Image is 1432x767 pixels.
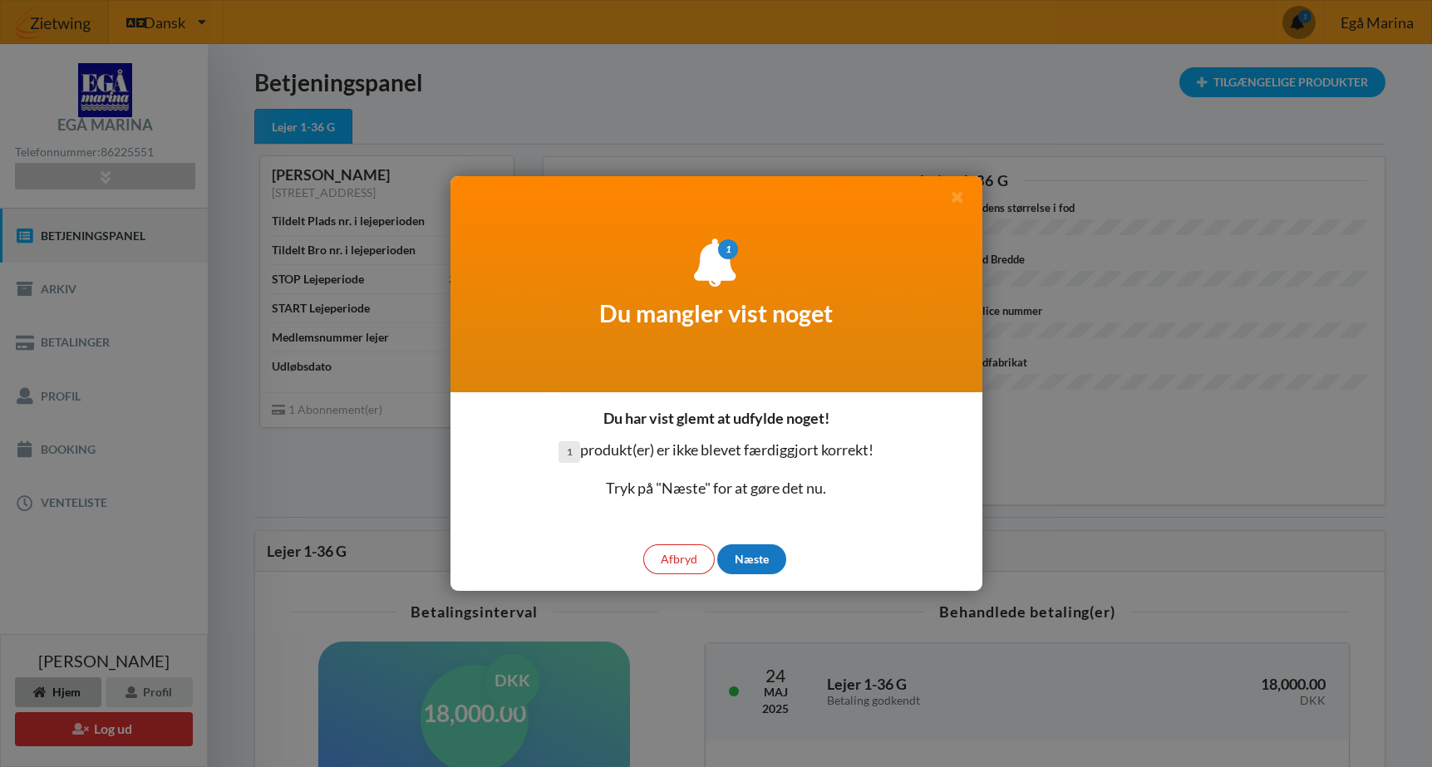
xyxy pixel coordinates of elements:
div: Afbryd [643,544,715,574]
h3: Du har vist glemt at udfylde noget! [603,409,829,428]
p: produkt(er) er ikke blevet færdiggjort korrekt! [559,440,874,463]
div: Du mangler vist noget [450,176,982,392]
i: 1 [718,239,738,259]
div: Næste [717,544,786,574]
span: 1 [559,441,581,463]
p: Tryk på "Næste" for at gøre det nu. [559,478,874,499]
